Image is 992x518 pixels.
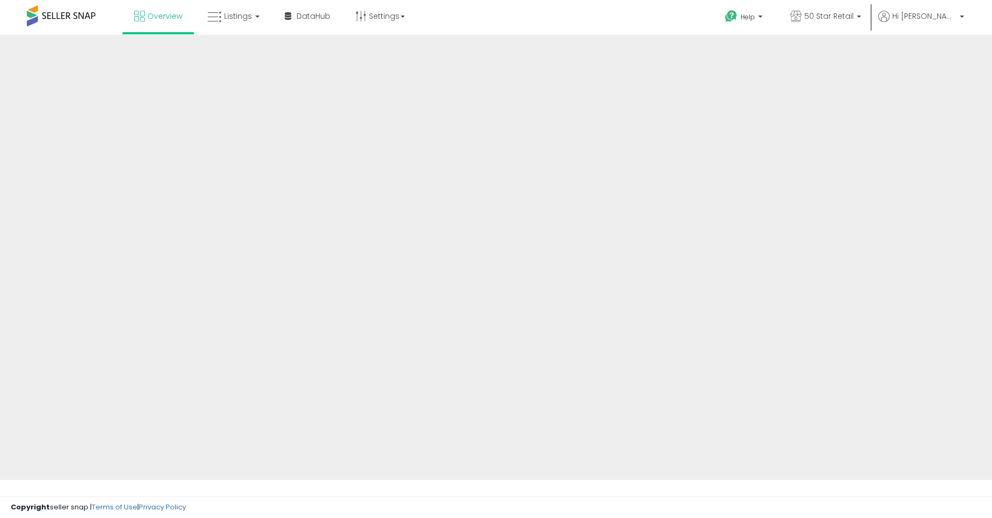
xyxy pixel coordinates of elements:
i: Get Help [724,10,738,23]
span: Help [741,12,755,21]
span: Overview [147,11,182,21]
span: Listings [224,11,252,21]
span: 50 Star Retail [804,11,854,21]
span: Hi [PERSON_NAME] [892,11,957,21]
a: Help [716,2,773,35]
a: Hi [PERSON_NAME] [878,11,964,35]
span: DataHub [297,11,330,21]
